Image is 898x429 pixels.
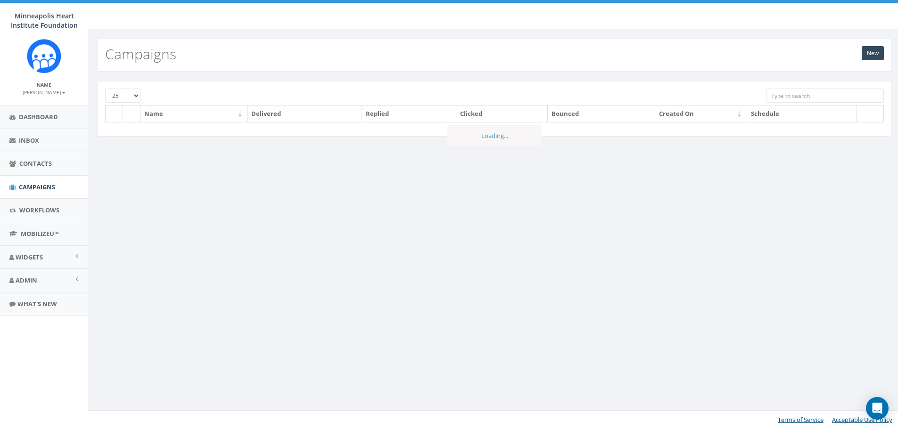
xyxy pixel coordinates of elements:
a: Terms of Service [778,415,824,424]
th: Clicked [456,105,548,122]
small: [PERSON_NAME] [23,89,66,96]
th: Delivered [247,105,362,122]
th: Name [140,105,247,122]
span: Contacts [19,159,52,168]
a: Acceptable Use Policy [832,415,892,424]
a: New [862,46,884,60]
span: Dashboard [19,113,58,121]
span: Minneapolis Heart Institute Foundation [11,11,78,30]
span: Workflows [19,206,59,214]
th: Bounced [548,105,655,122]
h2: Campaigns [105,46,176,62]
th: Created On [655,105,747,122]
div: Loading... [447,125,542,146]
span: MobilizeU™ [21,229,59,238]
th: Replied [362,105,456,122]
span: What's New [17,299,57,308]
span: Inbox [19,136,39,145]
span: Admin [16,276,37,284]
span: Widgets [16,253,43,261]
span: Campaigns [19,183,55,191]
a: [PERSON_NAME] [23,88,66,96]
img: Rally_Platform_Icon.png [26,39,62,74]
th: Schedule [747,105,857,122]
div: Open Intercom Messenger [866,397,889,420]
input: Type to search [766,89,884,103]
small: Name [37,81,51,88]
